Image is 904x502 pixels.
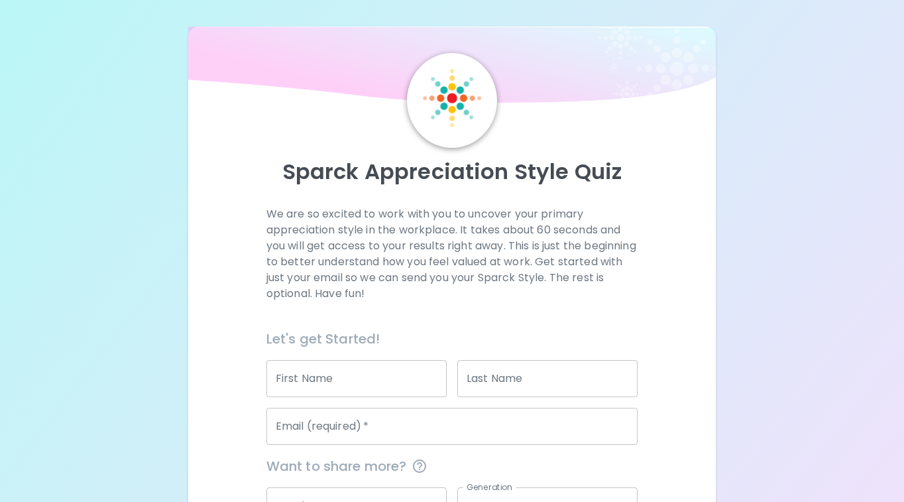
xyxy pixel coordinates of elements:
[188,27,716,109] img: wave
[467,481,512,493] label: Generation
[423,69,481,127] img: Sparck Logo
[412,458,427,474] svg: This information is completely confidential and only used for aggregated appreciation studies at ...
[204,158,700,185] p: Sparck Appreciation Style Quiz
[266,456,638,477] span: Want to share more?
[266,328,638,349] h6: Let's get Started!
[266,206,638,302] p: We are so excited to work with you to uncover your primary appreciation style in the workplace. I...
